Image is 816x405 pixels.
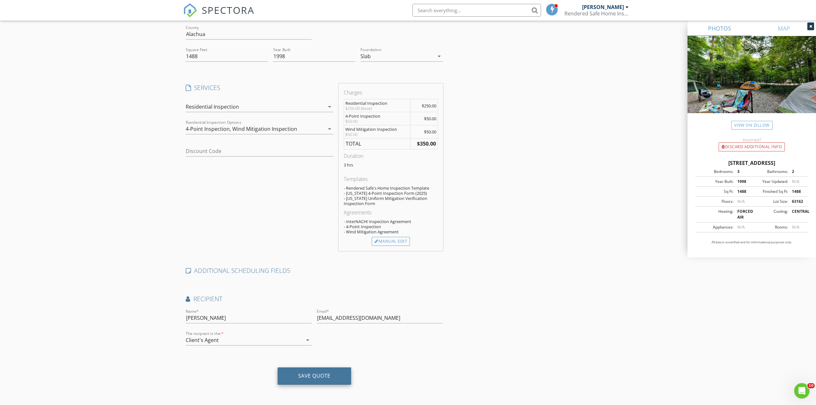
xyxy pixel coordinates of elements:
div: CENTRAL [788,209,806,220]
img: The Best Home Inspection Software - Spectora [183,3,197,17]
iframe: Intercom live chat [794,383,810,399]
div: - Wind Mitigation Agreement [344,229,438,234]
i: arrow_drop_down [326,103,333,111]
div: Year Updated: [752,179,788,184]
div: Rooms: [752,224,788,230]
div: Wind Mitigation Inspection [232,126,297,132]
span: $250.00 [422,103,436,109]
div: 4-Point Inspection [345,113,409,119]
a: MAP [752,21,816,36]
strong: $350.00 [417,140,436,147]
div: 3 [733,169,752,175]
div: - Rendered Safe's Home Inspection Template [344,185,438,191]
p: All data is unverified and for informational purposes only. [695,240,808,245]
div: $250.00 (Base) [345,106,409,111]
span: SPECTORA [202,3,254,17]
td: TOTAL [344,138,411,149]
div: Appliances: [697,224,733,230]
div: Client's Agent [186,337,219,343]
div: Cooling: [752,209,788,220]
img: streetview [687,36,816,129]
div: $50.00 [345,132,409,137]
h4: SERVICES [186,84,333,92]
div: Agreements [344,209,438,216]
div: Floors: [697,199,733,204]
div: Slab [360,53,371,59]
span: $50.00 [424,116,436,122]
div: [PERSON_NAME] [582,4,624,10]
span: N/A [792,179,799,184]
div: Save Quote [298,373,331,379]
div: Residential Inspection [186,104,239,110]
input: Search everything... [412,4,541,17]
i: arrow_drop_down [304,336,312,344]
div: 4-Point Inspection, [186,126,231,132]
div: $50.00 [345,119,409,124]
div: - [US_STATE] 4-Point Inspection Form (2025) [344,191,438,196]
i: arrow_drop_down [326,125,333,133]
div: Duration [344,152,438,160]
div: Lot Size: [752,199,788,204]
div: Manual Edit [372,237,410,246]
i: arrow_drop_down [435,52,443,60]
div: 1488 [733,189,752,194]
div: Heating: [697,209,733,220]
div: Finished Sq Ft: [752,189,788,194]
h4: ADDITIONAL SCHEDULING FIELDS [186,266,443,275]
div: 1488 [788,189,806,194]
div: 2 [788,169,806,175]
span: N/A [737,199,745,204]
div: 63162 [788,199,806,204]
div: - InterNACHI Inspection Agreement [344,219,438,224]
div: - 4-Point Inspection [344,224,438,229]
a: View on Zillow [731,121,773,130]
div: 1998 [733,179,752,184]
div: Year Built: [697,179,733,184]
div: [STREET_ADDRESS] [695,159,808,167]
input: Discount Code [186,146,333,157]
p: 3 hrs [344,162,438,167]
div: Discard Additional info [719,142,785,151]
div: Sq Ft: [697,189,733,194]
div: Wind Mitigation Inspection [345,127,409,132]
div: Charges [344,89,438,96]
span: N/A [737,224,745,230]
div: Templates [344,175,438,183]
div: Incorrect? [687,137,816,142]
span: $50.00 [424,129,436,135]
span: N/A [792,224,799,230]
span: 10 [807,383,815,388]
div: Residential Inspection [345,101,409,106]
div: Rendered Safe Home Inspections, LLC [564,10,629,17]
div: Bathrooms: [752,169,788,175]
div: FORCED AIR [733,209,752,220]
div: - [US_STATE] Uniform Mitigation Verification Inspection Form [344,196,438,206]
div: Bedrooms: [697,169,733,175]
a: PHOTOS [687,21,752,36]
h4: Recipient [186,295,443,303]
a: SPECTORA [183,9,254,22]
